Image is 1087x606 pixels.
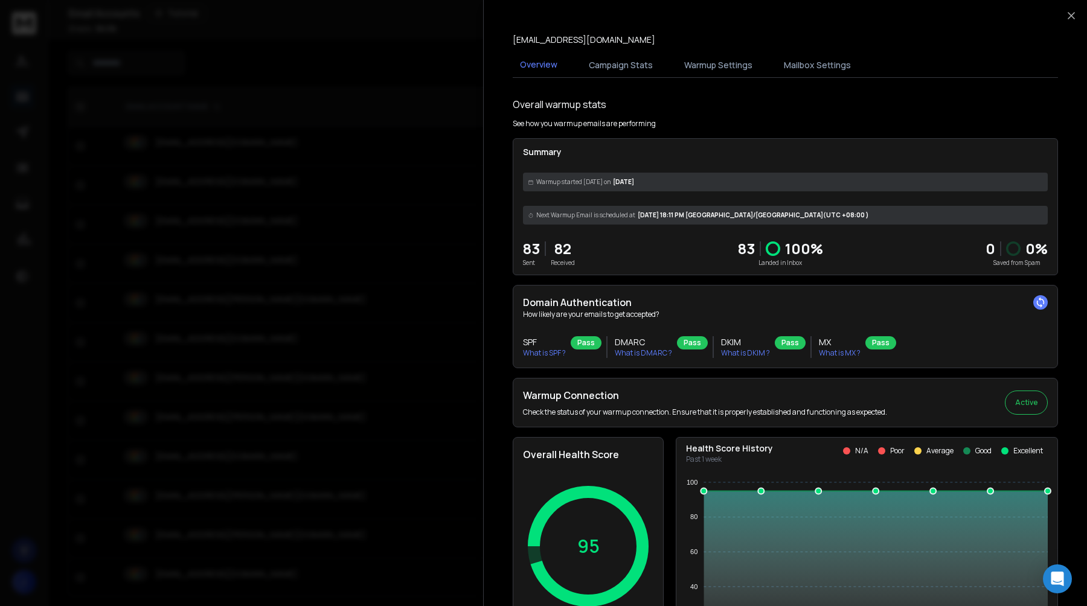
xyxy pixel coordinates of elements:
strong: 0 [986,238,995,258]
p: 83 [738,239,755,258]
tspan: 100 [687,479,697,486]
p: What is SPF ? [523,348,566,358]
p: Summary [523,146,1048,158]
span: Warmup started [DATE] on [536,177,611,187]
p: Poor [890,446,905,456]
p: 82 [551,239,575,258]
h3: MX [819,336,861,348]
h3: DMARC [615,336,672,348]
tspan: 60 [690,548,697,555]
p: How likely are your emails to get accepted? [523,310,1048,319]
p: 83 [523,239,540,258]
h2: Overall Health Score [523,447,653,462]
p: Health Score History [686,442,773,454]
button: Warmup Settings [677,52,760,78]
p: See how you warmup emails are performing [513,119,656,129]
div: Pass [865,336,896,349]
p: Past 1 week [686,454,773,464]
div: Pass [677,336,708,349]
button: Mailbox Settings [777,52,858,78]
p: 0 % [1025,239,1048,258]
p: N/A [855,446,868,456]
div: Pass [571,336,601,349]
div: Pass [775,336,806,349]
h3: DKIM [721,336,770,348]
button: Overview [513,51,565,79]
p: Landed in Inbox [738,258,823,267]
h3: SPF [523,336,566,348]
p: Check the status of your warmup connection. Ensure that it is properly established and functionin... [523,407,887,417]
p: What is DMARC ? [615,348,672,358]
p: Sent [523,258,540,267]
div: [DATE] 18:11 PM [GEOGRAPHIC_DATA]/[GEOGRAPHIC_DATA] (UTC +08:00 ) [523,206,1048,225]
h2: Warmup Connection [523,388,887,403]
p: Good [975,446,992,456]
div: [DATE] [523,173,1048,191]
h2: Domain Authentication [523,295,1048,310]
button: Campaign Stats [582,52,660,78]
p: Saved from Spam [986,258,1048,267]
p: What is DKIM ? [721,348,770,358]
p: [EMAIL_ADDRESS][DOMAIN_NAME] [513,34,655,46]
p: Excellent [1013,446,1043,456]
p: 95 [577,535,600,557]
p: Average [926,446,954,456]
tspan: 40 [690,583,697,590]
span: Next Warmup Email is scheduled at [536,211,635,220]
p: 100 % [785,239,823,258]
p: What is MX ? [819,348,861,358]
tspan: 80 [690,513,697,520]
button: Active [1005,391,1048,415]
p: Received [551,258,575,267]
h1: Overall warmup stats [513,97,606,112]
div: Open Intercom Messenger [1043,564,1072,593]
